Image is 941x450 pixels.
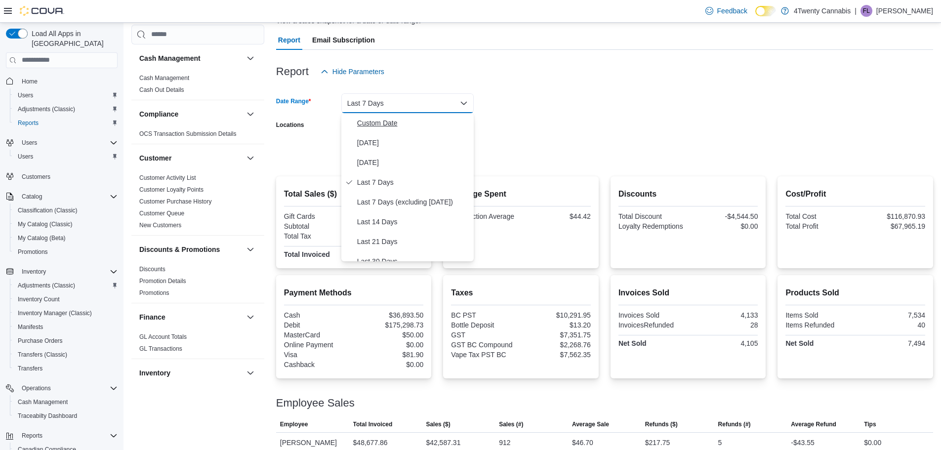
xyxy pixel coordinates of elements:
button: Reports [10,116,122,130]
button: Users [18,137,41,149]
div: $67,965.19 [858,222,925,230]
div: Customer [131,172,264,235]
span: Inventory Count [14,293,118,305]
div: 7,534 [858,311,925,319]
div: Cash [284,311,352,319]
span: Purchase Orders [14,335,118,347]
div: Total Cost [785,212,853,220]
h3: Employee Sales [276,397,355,409]
strong: Net Sold [785,339,814,347]
a: GL Transactions [139,345,182,352]
span: Inventory [22,268,46,276]
div: $81.90 [356,351,423,359]
div: 912 [499,437,510,449]
a: Manifests [14,321,47,333]
button: Reports [18,430,46,442]
a: Customers [18,171,54,183]
span: Purchase Orders [18,337,63,345]
div: Total Tax [284,232,352,240]
div: $36,893.50 [356,311,423,319]
span: Average Sale [572,420,609,428]
span: Customers [22,173,50,181]
button: Inventory [2,265,122,279]
a: Users [14,151,37,163]
span: Users [22,139,37,147]
div: 4,133 [690,311,758,319]
span: Home [18,75,118,87]
div: Invoices Sold [618,311,686,319]
button: Transfers (Classic) [10,348,122,362]
button: Inventory [139,368,243,378]
button: Cash Management [139,53,243,63]
a: Cash Management [139,75,189,82]
span: Email Subscription [312,30,375,50]
h2: Total Sales ($) [284,188,424,200]
a: Promotions [139,289,169,296]
span: Users [14,89,118,101]
h3: Compliance [139,109,178,119]
span: Refunds ($) [645,420,678,428]
span: Transfers [14,363,118,374]
a: Users [14,89,37,101]
span: Customer Queue [139,209,184,217]
span: My Catalog (Classic) [18,220,73,228]
div: Loyalty Redemptions [618,222,686,230]
button: Finance [139,312,243,322]
span: Home [22,78,38,85]
button: Traceabilty Dashboard [10,409,122,423]
a: Purchase Orders [14,335,67,347]
input: Dark Mode [755,6,776,16]
button: Adjustments (Classic) [10,102,122,116]
button: Discounts & Promotions [139,245,243,254]
button: Hide Parameters [317,62,388,82]
span: Last 14 Days [357,216,470,228]
button: Inventory [245,367,256,379]
span: Last 21 Days [357,236,470,247]
span: GL Transactions [139,345,182,353]
button: Inventory Manager (Classic) [10,306,122,320]
div: $7,562.35 [523,351,591,359]
span: Cash Out Details [139,86,184,94]
div: $42,587.31 [426,437,460,449]
span: FL [863,5,870,17]
a: Promotions [14,246,52,258]
div: Items Sold [785,311,853,319]
div: 5 [718,437,722,449]
h3: Customer [139,153,171,163]
a: Customer Purchase History [139,198,212,205]
h3: Inventory [139,368,170,378]
p: 4Twenty Cannabis [794,5,851,17]
span: Operations [18,382,118,394]
button: Compliance [139,109,243,119]
span: Feedback [717,6,747,16]
span: [DATE] [357,137,470,149]
div: BC PST [451,311,519,319]
button: Customer [139,153,243,163]
a: Transfers [14,363,46,374]
span: Manifests [14,321,118,333]
button: Operations [18,382,55,394]
button: Finance [245,311,256,323]
h2: Payment Methods [284,287,424,299]
div: Gift Cards [284,212,352,220]
span: Adjustments (Classic) [14,280,118,291]
a: OCS Transaction Submission Details [139,130,237,137]
span: GL Account Totals [139,333,187,341]
button: Customer [245,152,256,164]
a: Promotion Details [139,278,186,285]
strong: Total Invoiced [284,250,330,258]
h2: Cost/Profit [785,188,925,200]
span: OCS Transaction Submission Details [139,130,237,138]
span: New Customers [139,221,181,229]
button: Classification (Classic) [10,204,122,217]
button: Cash Management [10,395,122,409]
span: Customers [18,170,118,183]
button: Inventory [18,266,50,278]
h3: Report [276,66,309,78]
a: Inventory Count [14,293,64,305]
span: Inventory [18,266,118,278]
a: Adjustments (Classic) [14,280,79,291]
h3: Discounts & Promotions [139,245,220,254]
span: Promotions [139,289,169,297]
span: Customer Activity List [139,174,196,182]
